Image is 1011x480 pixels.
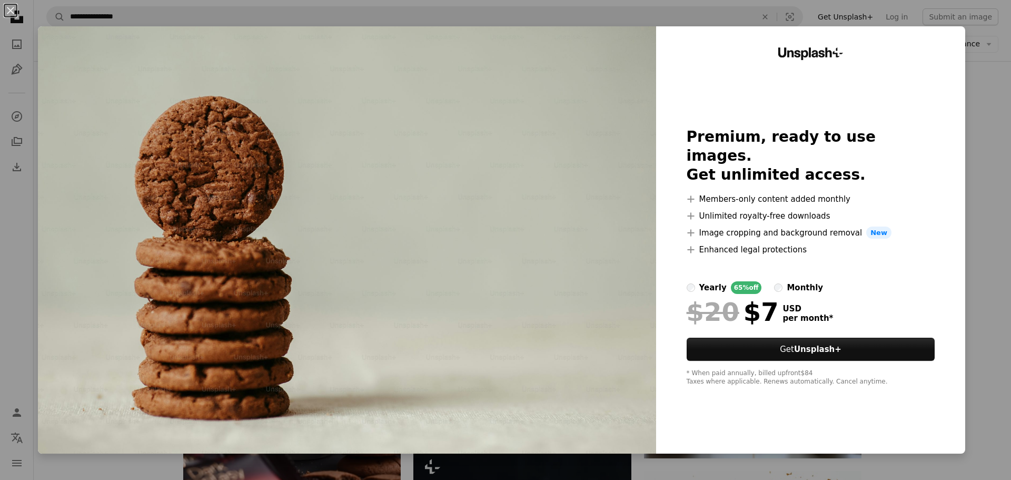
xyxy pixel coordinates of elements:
[687,283,695,292] input: yearly65%off
[687,369,935,386] div: * When paid annually, billed upfront $84 Taxes where applicable. Renews automatically. Cancel any...
[687,227,935,239] li: Image cropping and background removal
[731,281,762,294] div: 65% off
[687,210,935,222] li: Unlimited royalty-free downloads
[787,281,823,294] div: monthly
[774,283,782,292] input: monthly
[866,227,891,239] span: New
[783,314,834,323] span: per month *
[687,298,779,326] div: $7
[687,128,935,184] h2: Premium, ready to use images. Get unlimited access.
[687,243,935,256] li: Enhanced legal protections
[699,281,727,294] div: yearly
[783,304,834,314] span: USD
[794,345,841,354] strong: Unsplash+
[687,193,935,205] li: Members-only content added monthly
[687,338,935,361] button: GetUnsplash+
[687,298,739,326] span: $20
